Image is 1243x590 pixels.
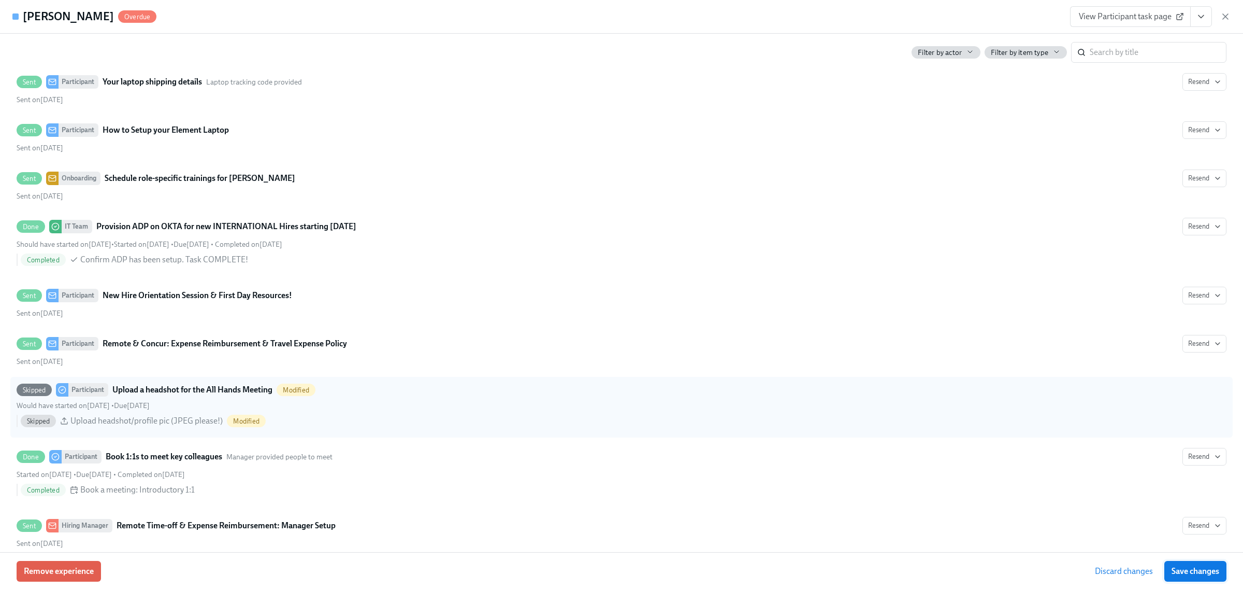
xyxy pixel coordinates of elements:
[17,470,72,479] span: Wednesday, September 3rd 2025, 9:00 am
[17,386,52,394] span: Skipped
[103,289,292,302] strong: New Hire Orientation Session & First Day Resources!
[59,172,100,185] div: Onboarding
[21,417,56,425] span: Skipped
[1070,6,1191,27] a: View Participant task page
[1182,218,1226,235] button: DoneIT TeamProvision ADP on OKTA for new INTERNATIONAL Hires starting [DATE]Should have started o...
[174,240,209,249] span: Wednesday, September 3rd 2025, 9:00 am
[1188,77,1221,87] span: Resend
[117,519,336,532] strong: Remote Time-off & Expense Reimbursement: Manager Setup
[1182,335,1226,353] button: SentParticipantRemote & Concur: Expense Reimbursement & Travel Expense PolicySent on[DATE]
[17,401,150,411] div: •
[17,561,101,582] button: Remove experience
[21,256,66,264] span: Completed
[1172,566,1219,577] span: Save changes
[80,254,248,265] span: Confirm ADP has been setup. Task COMPLETE!
[215,240,282,249] span: Thursday, August 21st 2025, 8:45 am
[1188,339,1221,349] span: Resend
[23,9,114,24] h4: [PERSON_NAME]
[105,172,295,185] strong: Schedule role-specific trainings for [PERSON_NAME]
[59,123,98,137] div: Participant
[1188,173,1221,184] span: Resend
[118,13,156,21] span: Overdue
[227,417,266,425] span: Modified
[59,75,98,89] div: Participant
[1182,121,1226,139] button: SentParticipantHow to Setup your Element LaptopSent on[DATE]
[17,240,111,249] span: Monday, September 1st 2025, 9:00 am
[59,519,112,532] div: Hiring Manager
[59,289,98,302] div: Participant
[1164,561,1226,582] button: Save changes
[17,539,63,548] span: Wednesday, September 3rd 2025, 9:01 am
[24,566,94,577] span: Remove experience
[1079,11,1182,22] span: View Participant task page
[1088,561,1160,582] button: Discard changes
[1188,521,1221,531] span: Resend
[76,470,112,479] span: Monday, September 8th 2025, 9:00 am
[118,470,185,479] span: Tuesday, September 2nd 2025, 8:40 am
[1188,452,1221,462] span: Resend
[17,240,282,249] div: • • •
[1188,221,1221,232] span: Resend
[59,337,98,350] div: Participant
[17,470,185,480] div: • •
[17,78,42,86] span: Sent
[985,46,1067,59] button: Filter by item type
[114,401,150,410] span: Monday, September 8th 2025, 9:00 am
[17,144,63,152] span: Tuesday, September 2nd 2025, 8:58 am
[68,383,108,397] div: Participant
[106,451,222,463] strong: Book 1:1s to meet key colleagues
[1188,290,1221,301] span: Resend
[1182,448,1226,466] button: DoneParticipantBook 1:1s to meet key colleaguesManager provided people to meetStarted on[DATE] •D...
[17,223,45,231] span: Done
[1190,6,1212,27] button: View task page
[103,124,229,136] strong: How to Setup your Element Laptop
[17,127,42,134] span: Sent
[96,220,356,233] strong: Provision ADP on OKTA for new INTERNATIONAL Hires starting [DATE]
[1095,566,1153,577] span: Discard changes
[17,401,110,410] span: Wednesday, September 3rd 2025, 9:00 am
[112,384,272,396] strong: Upload a headshot for the All Hands Meeting
[17,340,42,348] span: Sent
[17,292,42,300] span: Sent
[17,309,63,318] span: Wednesday, September 3rd 2025, 9:01 am
[103,338,347,350] strong: Remote & Concur: Expense Reimbursement & Travel Expense Policy
[114,240,169,249] span: Wednesday, August 13th 2025, 6:11 am
[277,386,315,394] span: Modified
[1090,42,1226,63] input: Search by title
[918,48,962,58] span: Filter by actor
[103,76,202,88] strong: Your laptop shipping details
[62,220,92,233] div: IT Team
[70,415,223,427] span: Upload headshot/profile pic (JPEG please!)
[1182,517,1226,535] button: SentHiring ManagerRemote Time-off & Expense Reimbursement: Manager SetupSent on[DATE]
[1182,287,1226,304] button: SentParticipantNew Hire Orientation Session & First Day Resources!Sent on[DATE]
[21,486,66,494] span: Completed
[991,48,1048,58] span: Filter by item type
[80,484,195,496] span: Book a meeting: Introductory 1:1
[17,357,63,366] span: Wednesday, September 3rd 2025, 9:01 am
[17,175,42,182] span: Sent
[17,95,63,104] span: Wednesday, August 27th 2025, 3:02 pm
[226,452,333,462] span: This task uses the "Manager provided people to meet" audience
[1188,125,1221,135] span: Resend
[17,453,45,461] span: Done
[1182,73,1226,91] button: SentParticipantYour laptop shipping detailsLaptop tracking code providedSent on[DATE]
[206,77,302,87] span: This message uses the "Laptop tracking code provided" audience
[62,450,102,463] div: Participant
[17,192,63,201] span: Friday, August 29th 2025, 11:06 am
[912,46,980,59] button: Filter by actor
[17,522,42,530] span: Sent
[1182,170,1226,187] button: SentOnboardingSchedule role-specific trainings for [PERSON_NAME]Sent on[DATE]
